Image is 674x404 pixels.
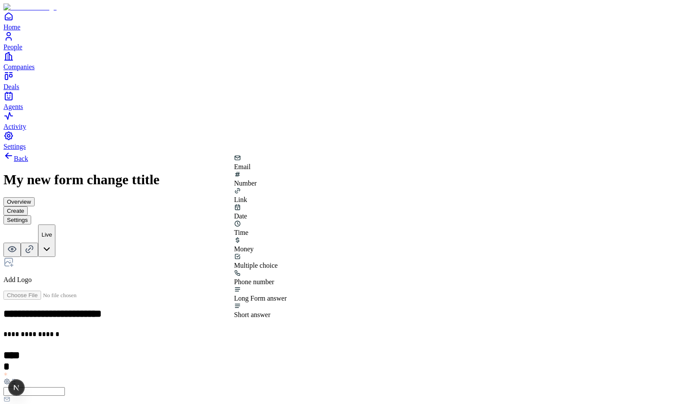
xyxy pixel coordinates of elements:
[234,163,287,171] div: Email
[234,212,287,220] div: Date
[3,143,26,150] span: Settings
[234,229,287,237] div: Time
[234,295,287,302] div: Long Form answer
[3,71,671,90] a: Deals
[234,278,287,286] div: Phone number
[234,204,287,220] div: Date
[3,172,671,188] h1: My new form change ttitle
[3,131,671,150] a: Settings
[3,276,671,284] p: Add Logo
[234,187,287,204] div: Link
[3,11,671,31] a: Home
[3,215,31,224] button: Settings
[3,123,26,130] span: Activity
[234,262,287,269] div: Multiple choice
[3,111,671,130] a: Activity
[234,220,287,237] div: Time
[3,197,35,206] button: Overview
[3,103,23,110] span: Agents
[3,155,28,162] a: Back
[234,196,287,204] div: Link
[3,3,57,11] img: Item Brain Logo
[234,171,287,187] div: Number
[3,31,671,51] a: People
[3,23,20,31] span: Home
[234,237,287,253] div: Money
[3,43,22,51] span: People
[234,253,287,269] div: Multiple choice
[234,311,287,319] div: Short answer
[234,154,287,171] div: Email
[3,83,19,90] span: Deals
[3,91,671,110] a: Agents
[234,245,287,253] div: Money
[234,286,287,302] div: Long Form answer
[3,63,35,71] span: Companies
[234,302,287,319] div: Short answer
[234,180,287,187] div: Number
[3,206,28,215] button: Create
[3,51,671,71] a: Companies
[234,269,287,286] div: Phone number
